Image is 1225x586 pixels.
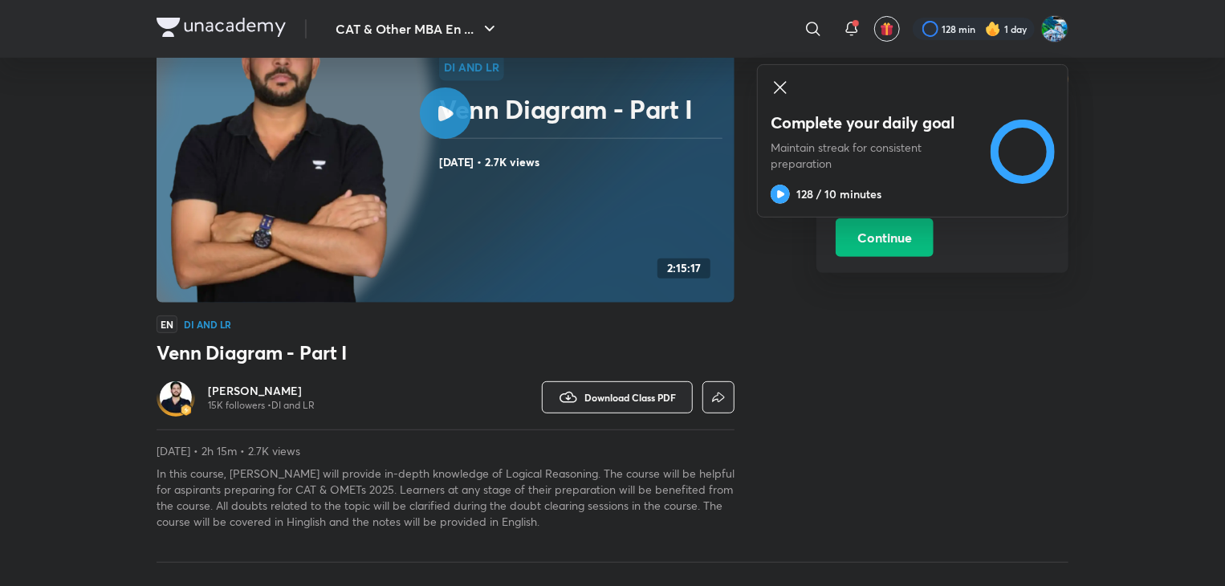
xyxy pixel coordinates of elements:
span: EN [157,315,177,333]
p: [DATE] • 2h 15m • 2.7K views [157,443,735,459]
img: streak [985,21,1001,37]
button: avatar [874,16,900,42]
h3: Venn Diagram - Part I [157,340,735,365]
a: Avatarbadge [157,378,195,417]
h6: 128 / 10 minutes [796,186,881,202]
button: Continue [836,218,934,257]
button: Download Class PDF [542,381,693,413]
h4: 2:15:17 [667,262,701,275]
h2: Venn Diagram - Part I [439,93,728,125]
a: [PERSON_NAME] [208,383,315,399]
h4: [DATE] • 2.7K views [439,152,728,173]
button: CAT & Other MBA En ... [326,13,509,45]
h4: DI and LR [184,319,231,329]
img: Company Logo [157,18,286,37]
img: badge [181,405,192,416]
h4: Complete your daily goal [771,112,979,133]
a: Company Logo [157,18,286,41]
p: 15K followers • DI and LR [208,399,315,412]
span: Download Class PDF [584,391,676,404]
img: Avatar [160,381,192,413]
img: avatar [880,22,894,36]
img: Tushar Kumar [1041,15,1068,43]
p: Maintain streak for consistent preparation [771,140,979,172]
p: In this course, [PERSON_NAME] will provide in-depth knowledge of Logical Reasoning. The course wi... [157,466,735,530]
